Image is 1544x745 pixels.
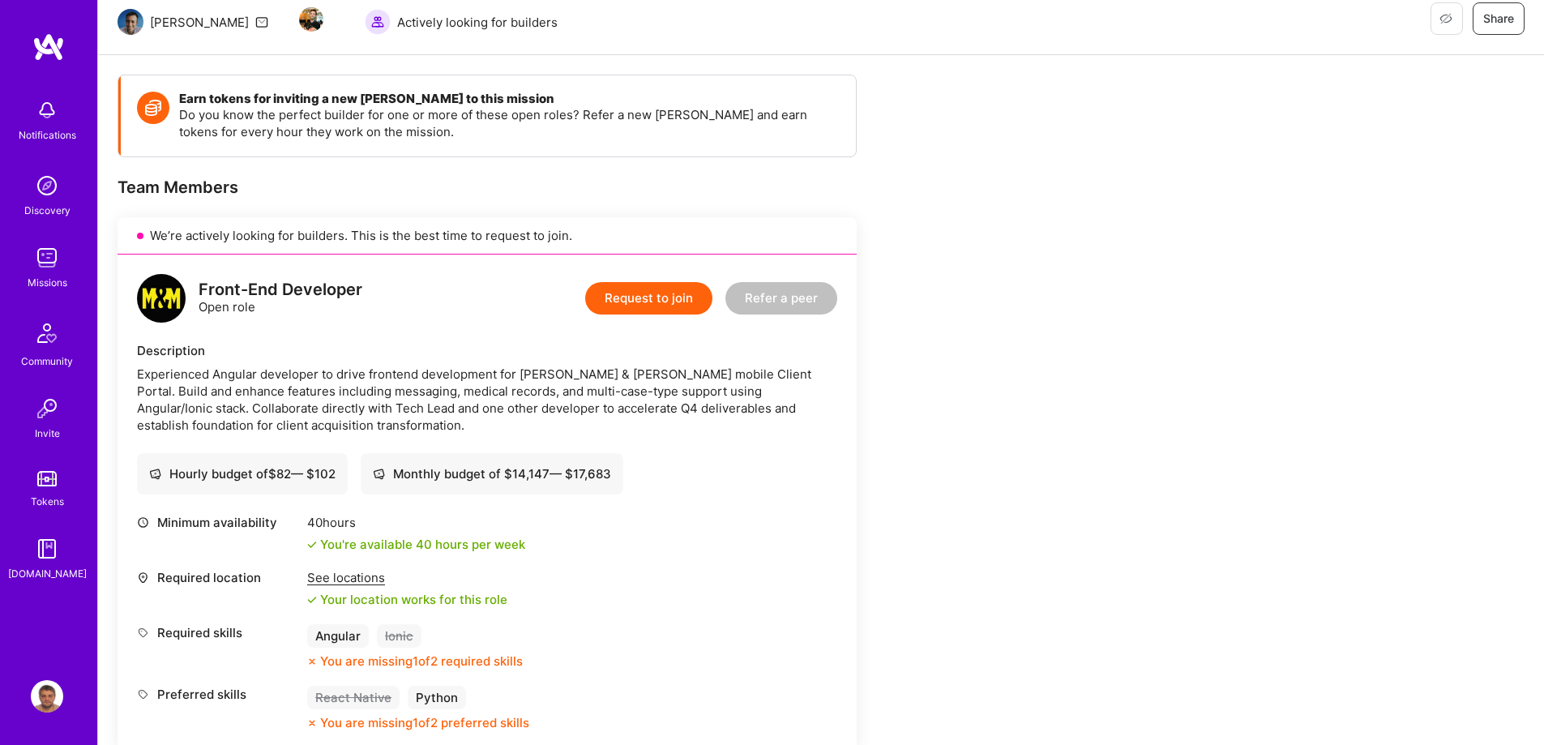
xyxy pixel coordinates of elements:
[21,353,73,370] div: Community
[725,282,837,315] button: Refer a peer
[320,714,529,731] div: You are missing 1 of 2 preferred skills
[8,565,87,582] div: [DOMAIN_NAME]
[137,627,149,639] i: icon Tag
[28,274,67,291] div: Missions
[31,169,63,202] img: discovery
[397,14,558,31] span: Actively looking for builders
[137,92,169,124] img: Token icon
[35,425,60,442] div: Invite
[585,282,712,315] button: Request to join
[307,536,525,553] div: You're available 40 hours per week
[307,514,525,531] div: 40 hours
[377,624,421,648] div: Ionic
[373,468,385,480] i: icon Cash
[307,657,317,666] i: icon CloseOrange
[137,686,299,703] div: Preferred skills
[307,591,507,608] div: Your location works for this role
[137,366,837,434] div: Experienced Angular developer to drive frontend development for [PERSON_NAME] & [PERSON_NAME] mob...
[37,471,57,486] img: tokens
[1439,12,1452,25] i: icon EyeClosed
[19,126,76,143] div: Notifications
[31,242,63,274] img: teamwork
[137,572,149,584] i: icon Location
[1483,11,1514,27] span: Share
[31,392,63,425] img: Invite
[137,569,299,586] div: Required location
[137,514,299,531] div: Minimum availability
[137,624,299,641] div: Required skills
[199,281,362,298] div: Front-End Developer
[118,177,857,198] div: Team Members
[1473,2,1525,35] button: Share
[118,217,857,255] div: We’re actively looking for builders. This is the best time to request to join.
[301,6,322,33] a: Team Member Avatar
[408,686,466,709] div: Python
[307,595,317,605] i: icon Check
[320,653,523,670] div: You are missing 1 of 2 required skills
[149,465,336,482] div: Hourly budget of $ 82 — $ 102
[31,533,63,565] img: guide book
[149,468,161,480] i: icon Cash
[137,342,837,359] div: Description
[199,281,362,315] div: Open role
[299,7,323,32] img: Team Member Avatar
[137,688,149,700] i: icon Tag
[255,15,268,28] i: icon Mail
[365,9,391,35] img: Actively looking for builders
[307,718,317,728] i: icon CloseOrange
[150,14,249,31] div: [PERSON_NAME]
[27,680,67,713] a: User Avatar
[31,94,63,126] img: bell
[307,686,400,709] div: React Native
[137,274,186,323] img: logo
[32,32,65,62] img: logo
[31,680,63,713] img: User Avatar
[31,493,64,510] div: Tokens
[118,9,143,35] img: Team Architect
[179,92,840,106] h4: Earn tokens for inviting a new [PERSON_NAME] to this mission
[137,516,149,529] i: icon Clock
[307,540,317,550] i: icon Check
[28,314,66,353] img: Community
[307,569,507,586] div: See locations
[373,465,611,482] div: Monthly budget of $ 14,147 — $ 17,683
[307,624,369,648] div: Angular
[24,202,71,219] div: Discovery
[179,106,840,140] p: Do you know the perfect builder for one or more of these open roles? Refer a new [PERSON_NAME] an...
